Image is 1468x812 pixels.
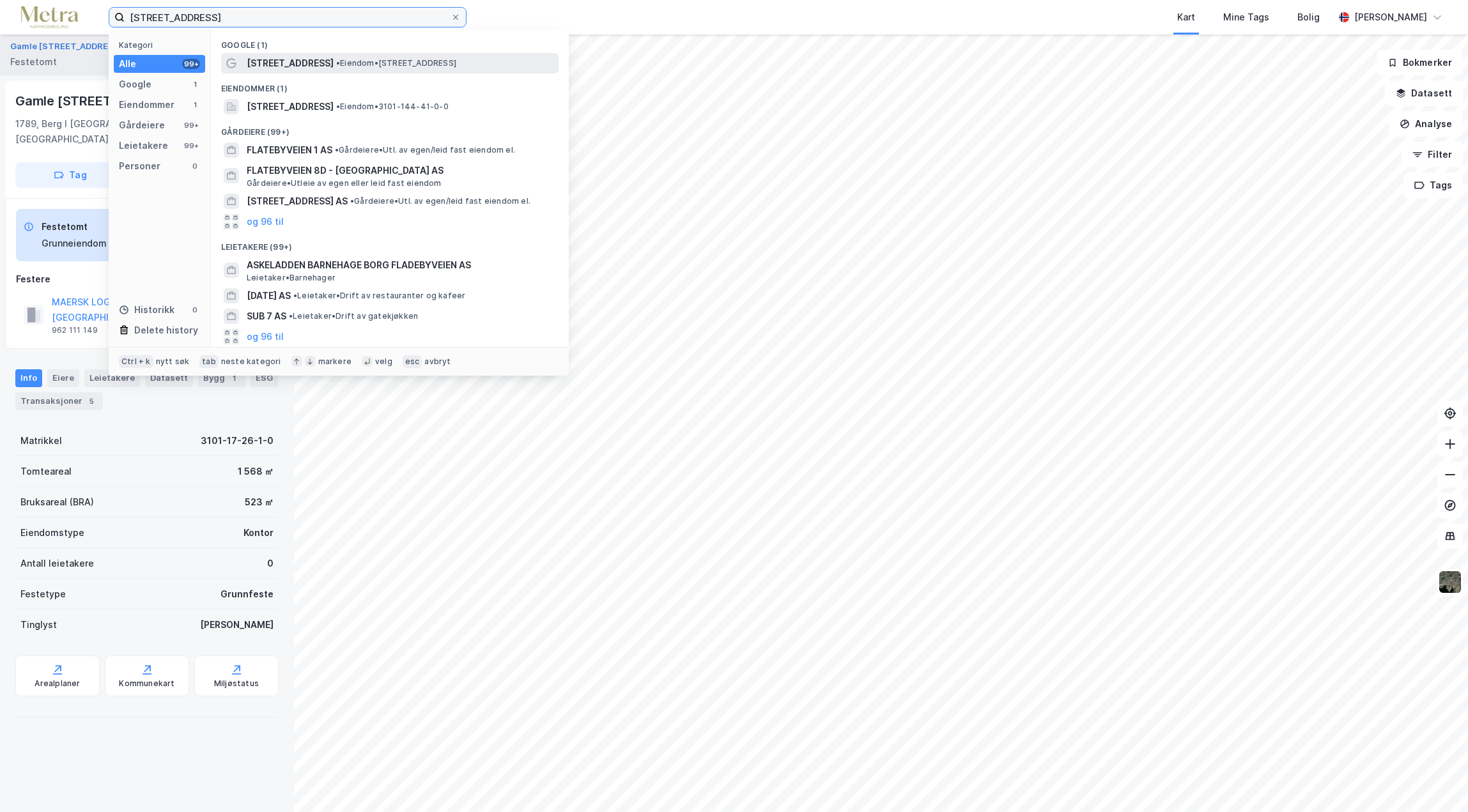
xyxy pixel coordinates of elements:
div: Miljøstatus [214,678,259,689]
div: Tomteareal [20,464,72,479]
div: Personer [119,158,160,174]
span: [STREET_ADDRESS] AS [247,194,348,209]
span: ASKELADDEN BARNEHAGE BORG FLADEBYVEIEN AS [247,257,553,273]
div: 1 [190,100,200,110]
button: Filter [1402,142,1463,167]
div: Datasett [145,369,193,387]
button: Datasett [1385,80,1463,106]
div: 0 [267,556,274,571]
div: Festetype [20,586,66,602]
div: Bruksareal (BRA) [20,494,94,510]
div: Transaksjoner [15,392,103,410]
span: Eiendom • 3101-144-41-0-0 [336,102,449,112]
button: Bokmerker [1377,50,1463,75]
div: Google [119,77,151,92]
span: Gårdeiere • Utleie av egen eller leid fast eiendom [247,178,442,188]
div: Leietakere [119,138,168,153]
div: Mine Tags [1223,10,1269,25]
div: Google (1) [211,30,569,53]
span: • [293,291,297,300]
div: 1789, Berg I [GEOGRAPHIC_DATA], [GEOGRAPHIC_DATA] [15,116,220,147]
div: Tinglyst [20,617,57,632]
div: Kategori [119,40,205,50]
div: Gårdeiere [119,118,165,133]
div: Festetomt [10,54,57,70]
div: Bolig [1297,10,1320,25]
span: Leietaker • Barnehager [247,273,336,283]
div: Delete history [134,323,198,338]
button: og 96 til [247,214,284,229]
div: 523 ㎡ [245,494,274,510]
div: Info [15,369,42,387]
span: Eiendom • [STREET_ADDRESS] [336,58,456,68]
div: [PERSON_NAME] [1354,10,1427,25]
span: SUB 7 AS [247,309,286,324]
div: 1 568 ㎡ [238,464,274,479]
div: Festere [16,272,278,287]
div: Festetomt [42,219,171,234]
img: 9k= [1438,570,1462,594]
div: Eiere [47,369,79,387]
div: 99+ [182,120,200,130]
div: Ctrl + k [119,355,153,368]
div: avbryt [424,356,451,367]
div: esc [403,355,422,368]
div: Arealplaner [35,678,80,689]
div: 1 [190,79,200,89]
div: [PERSON_NAME] [200,617,274,632]
button: og 96 til [247,329,284,344]
iframe: Chat Widget [1404,751,1468,812]
div: Grunneiendom [42,236,107,251]
span: [STREET_ADDRESS] [247,99,334,114]
span: • [289,311,293,321]
div: 99+ [182,141,200,151]
div: velg [375,356,392,367]
div: Leietakere (99+) [211,232,569,255]
div: Eiendomstype [20,525,84,540]
div: Gårdeiere (99+) [211,117,569,140]
div: markere [318,356,352,367]
div: 3101-17-26-1-0 [201,433,274,448]
div: Bygg [198,369,245,387]
div: nytt søk [156,356,190,367]
input: Søk på adresse, matrikkel, gårdeiere, leietakere eller personer [125,8,451,27]
div: ESG [251,369,278,387]
div: Kontor [243,525,274,540]
div: 962 111 149 [52,325,98,335]
div: Alle [119,56,136,72]
div: 0 [190,305,200,315]
div: 99+ [182,59,200,69]
span: • [336,58,340,68]
span: Gårdeiere • Utl. av egen/leid fast eiendom el. [335,145,515,155]
span: FLATEBYVEIEN 8D - [GEOGRAPHIC_DATA] AS [247,163,553,178]
span: [DATE] AS [247,288,291,303]
div: Kommunekart [119,678,174,689]
div: 1 [228,372,240,385]
img: metra-logo.256734c3b2bbffee19d4.png [20,6,78,29]
div: Kontrollprogram for chat [1404,751,1468,812]
span: • [336,102,340,111]
div: Eiendommer [119,97,174,112]
button: Gamle [STREET_ADDRESS] [10,40,125,53]
span: [STREET_ADDRESS] [247,56,334,71]
div: Eiendommer (1) [211,73,569,96]
span: Gårdeiere • Utl. av egen/leid fast eiendom el. [350,196,530,206]
div: Historikk [119,302,174,318]
button: Tags [1403,172,1463,198]
div: 5 [85,395,98,408]
span: • [350,196,354,206]
div: neste kategori [221,356,281,367]
button: Analyse [1389,111,1463,137]
div: Grunnfeste [220,586,274,602]
span: Leietaker • Drift av restauranter og kafeer [293,291,465,301]
span: • [335,145,339,155]
div: Gamle [STREET_ADDRESS] [15,91,183,111]
div: Kart [1177,10,1195,25]
span: FLATEBYVEIEN 1 AS [247,142,332,158]
div: Leietakere [84,369,140,387]
div: 0 [190,161,200,171]
span: Leietaker • Drift av gatekjøkken [289,311,418,321]
button: Tag [15,162,125,188]
div: tab [199,355,219,368]
div: Antall leietakere [20,556,94,571]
